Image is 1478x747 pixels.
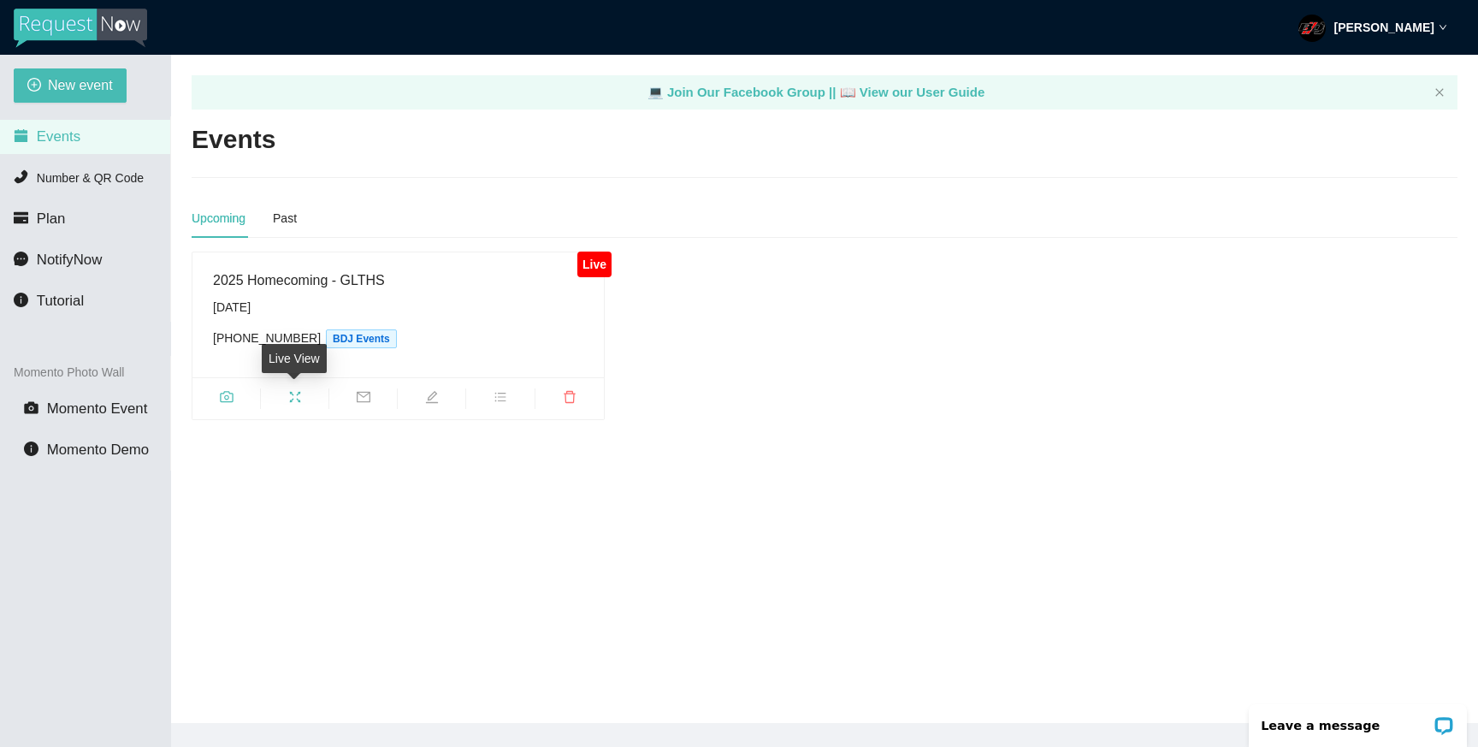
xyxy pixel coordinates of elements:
div: Past [273,209,297,228]
div: Upcoming [192,209,245,228]
button: plus-circleNew event [14,68,127,103]
span: close [1434,87,1445,98]
span: message [14,252,28,266]
span: Momento Demo [47,442,149,458]
a: laptop Join Our Facebook Group || [647,85,840,99]
span: camera [192,390,260,409]
div: 2025 Homecoming - GLTHS [213,270,583,291]
span: down [1439,23,1447,32]
img: ACg8ocIVFjWy6aDVYxGUM6BAYhRHD7fFxkzCwnf-412XTJrHQS7HM00g1Q=s96-c [1298,15,1326,42]
span: fullscreen [261,390,328,409]
div: [PHONE_NUMBER] [213,329,583,348]
div: Live [577,252,611,277]
iframe: LiveChat chat widget [1238,693,1478,747]
button: close [1434,87,1445,98]
span: phone [14,169,28,184]
span: New event [48,74,113,96]
span: camera [24,400,38,415]
span: NotifyNow [37,252,102,268]
a: laptop View our User Guide [840,85,985,99]
span: delete [535,390,604,409]
span: Plan [37,210,66,227]
span: Tutorial [37,293,84,309]
div: Live View [262,344,327,373]
span: laptop [647,85,664,99]
div: [DATE] [213,298,583,317]
span: mail [329,390,397,409]
span: info-circle [14,293,28,307]
span: Momento Event [47,400,148,417]
span: BDJ Events [326,329,397,348]
span: Events [37,128,80,145]
span: laptop [840,85,856,99]
span: Number & QR Code [37,171,144,185]
span: bars [466,390,534,409]
span: calendar [14,128,28,143]
span: info-circle [24,442,38,456]
span: plus-circle [27,78,41,94]
span: edit [398,390,465,409]
h2: Events [192,122,275,157]
img: RequestNow [14,9,147,48]
span: credit-card [14,210,28,225]
strong: [PERSON_NAME] [1334,21,1434,34]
